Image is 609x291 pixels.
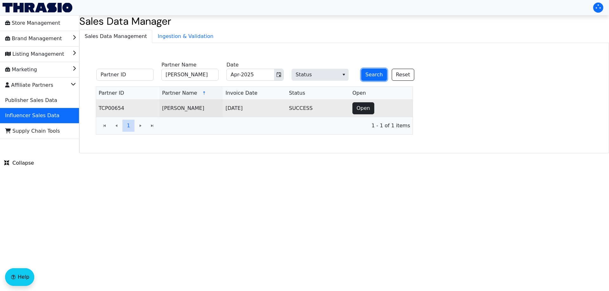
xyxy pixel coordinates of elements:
button: Toggle calendar [274,69,283,80]
button: Reset [392,69,414,81]
span: 1 [127,122,130,130]
td: TCP00654 [96,100,160,117]
span: Open [352,89,366,97]
span: Supply Chain Tools [5,126,60,136]
button: Search [361,69,387,81]
h2: Sales Data Manager [79,15,609,27]
span: Status [289,89,305,97]
button: Open [352,102,374,114]
td: [PERSON_NAME] [160,100,223,117]
span: 1 - 1 of 1 items [163,122,410,130]
td: SUCCESS [286,100,350,117]
span: Open [357,104,370,112]
div: Page 1 of 1 [96,117,413,134]
img: Thrasio Logo [3,3,72,12]
span: Partner ID [99,89,124,97]
label: Date [226,61,239,69]
td: [DATE] [223,100,286,117]
button: Page 1 [122,120,134,132]
span: Partner Name [162,89,197,97]
span: Invoice Date [226,89,258,97]
span: Affiliate Partners [5,80,53,90]
input: Apr-2025 [227,69,266,80]
span: Brand Management [5,34,62,44]
span: Influencer Sales Data [5,111,59,121]
span: Marketing [5,65,37,75]
span: Status [291,69,349,81]
span: Help [18,273,29,281]
span: Ingestion & Validation [153,30,219,43]
button: select [339,69,348,80]
span: Publisher Sales Data [5,95,57,105]
label: Partner Name [161,61,196,69]
span: Collapse [4,159,34,167]
span: Sales Data Management [80,30,152,43]
span: Listing Management [5,49,64,59]
button: Help floatingactionbutton [5,268,34,286]
span: Store Management [5,18,60,28]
